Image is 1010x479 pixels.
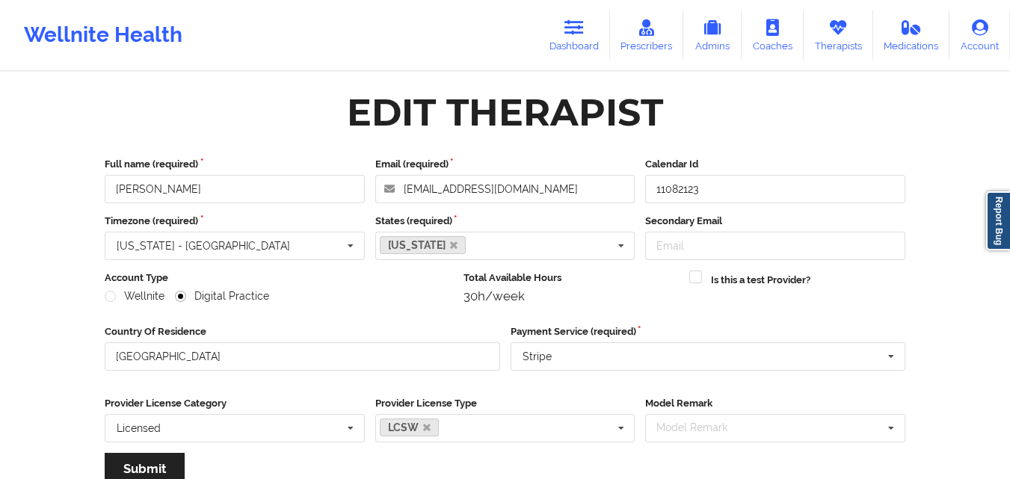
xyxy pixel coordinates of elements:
div: [US_STATE] - [GEOGRAPHIC_DATA] [117,241,290,251]
a: Medications [873,10,950,60]
label: Provider License Type [375,396,635,411]
label: Full name (required) [105,157,365,172]
label: Email (required) [375,157,635,172]
label: Digital Practice [175,290,269,303]
label: Calendar Id [645,157,905,172]
div: Model Remark [653,419,749,436]
input: Calendar Id [645,175,905,203]
a: Coaches [742,10,804,60]
label: States (required) [375,214,635,229]
div: Stripe [523,351,552,362]
a: LCSW [380,418,440,436]
a: [US_STATE] [380,236,466,254]
label: Country Of Residence [105,324,500,339]
a: Dashboard [538,10,610,60]
label: Model Remark [645,396,905,411]
label: Timezone (required) [105,214,365,229]
a: Prescribers [610,10,684,60]
div: Licensed [117,423,161,433]
div: Edit Therapist [347,89,663,136]
input: Email address [375,175,635,203]
input: Full name [105,175,365,203]
label: Total Available Hours [464,271,680,285]
label: Provider License Category [105,396,365,411]
label: Account Type [105,271,453,285]
label: Secondary Email [645,214,905,229]
a: Account [949,10,1010,60]
a: Therapists [804,10,873,60]
div: 30h/week [464,288,680,303]
a: Admins [683,10,742,60]
a: Report Bug [986,191,1010,250]
input: Email [645,232,905,260]
label: Is this a test Provider? [711,273,810,288]
label: Wellnite [105,290,164,303]
label: Payment Service (required) [511,324,906,339]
